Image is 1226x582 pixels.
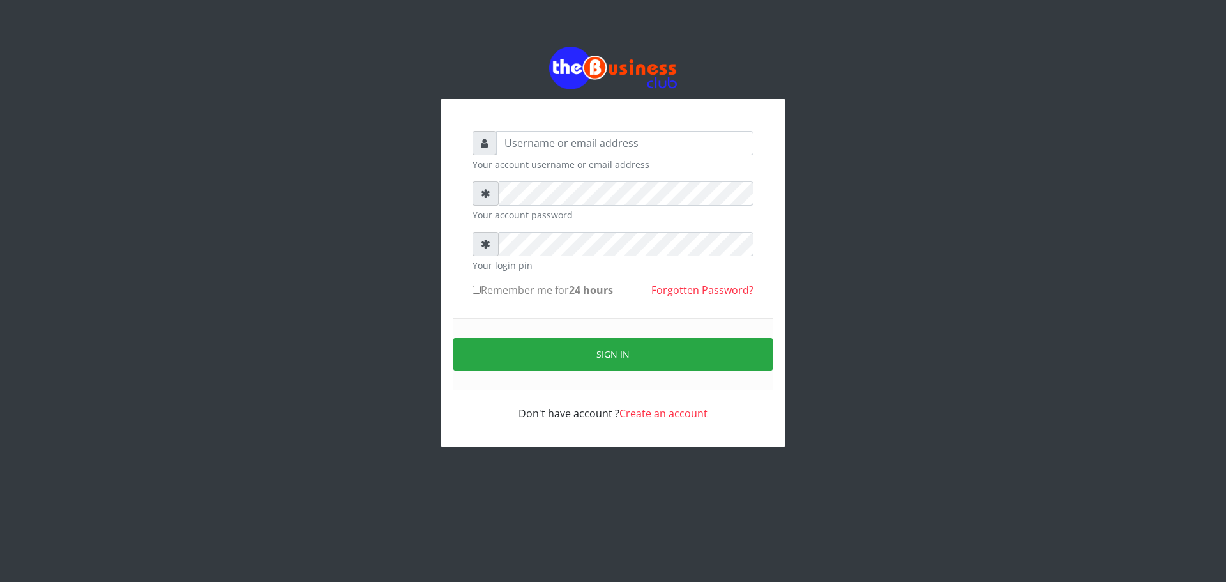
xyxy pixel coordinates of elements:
[473,282,613,298] label: Remember me for
[473,158,753,171] small: Your account username or email address
[473,208,753,222] small: Your account password
[496,131,753,155] input: Username or email address
[619,406,708,420] a: Create an account
[569,283,613,297] b: 24 hours
[651,283,753,297] a: Forgotten Password?
[473,390,753,421] div: Don't have account ?
[473,259,753,272] small: Your login pin
[473,286,481,294] input: Remember me for24 hours
[453,338,773,371] button: Sign in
